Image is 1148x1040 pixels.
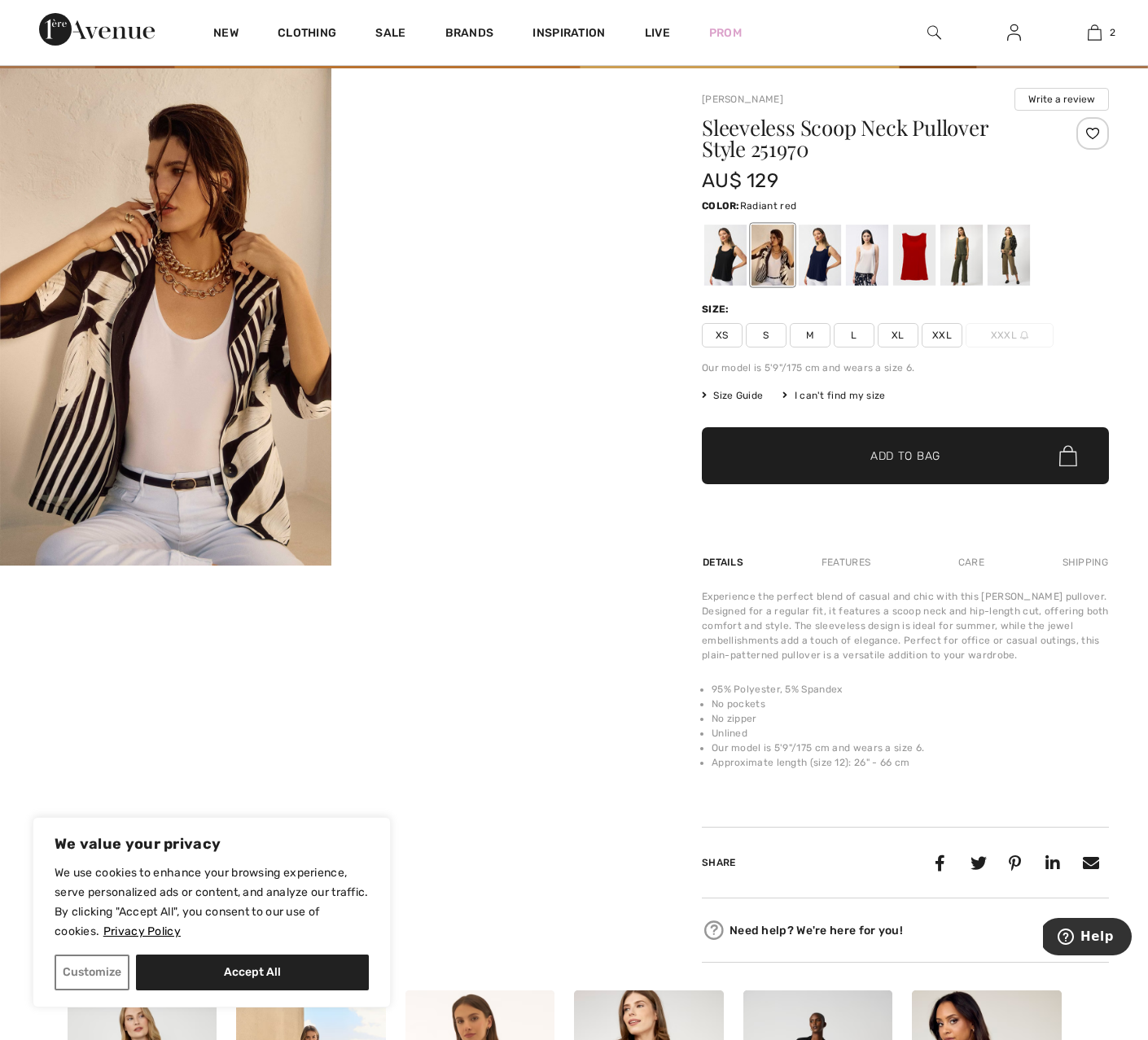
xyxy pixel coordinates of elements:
[55,834,369,854] p: We value your privacy
[966,323,1054,347] span: XXXL
[751,225,794,286] div: Vanilla 30
[1043,918,1132,959] iframe: Opens a widget where you can find more information
[702,323,743,347] span: XS
[746,323,787,347] span: S
[33,817,391,1007] div: We value your privacy
[702,427,1109,484] button: Add to Bag
[782,388,885,403] div: I can't find my size
[645,24,670,42] a: Live
[927,23,941,42] img: search the website
[712,682,1109,697] li: 95% Polyester, 5% Spandex
[870,448,940,465] span: Add to Bag
[994,23,1034,43] a: Sign In
[55,955,129,990] button: Customize
[712,711,1109,726] li: No zipper
[532,26,605,43] span: Inspiration
[278,26,336,43] a: Clothing
[1110,25,1115,40] span: 2
[1014,88,1109,111] button: Write a review
[1058,548,1109,577] div: Shipping
[1007,23,1021,42] img: My Info
[712,755,1109,770] li: Approximate length (size 12): 26" - 66 cm
[709,24,742,42] a: Prom
[375,26,405,43] a: Sale
[702,200,740,212] span: Color:
[702,302,733,317] div: Size:
[790,323,830,347] span: M
[702,388,763,403] span: Size Guide
[702,548,747,577] div: Details
[712,697,1109,711] li: No pockets
[702,94,783,105] a: [PERSON_NAME]
[39,13,155,46] img: 1ère Avenue
[445,26,494,43] a: Brands
[68,963,1081,984] h3: Shoppers also bought
[702,918,1109,942] div: Need help? We're here for you!
[103,924,182,939] a: Privacy Policy
[988,225,1030,286] div: Java
[922,323,962,347] span: XXL
[702,589,1109,662] div: Experience the perfect blend of casual and chic with this [PERSON_NAME] pullover. Designed for a ...
[213,26,239,43] a: New
[712,741,1109,755] li: Our model is 5'9"/175 cm and wears a size 6.
[1055,23,1134,42] a: 2
[808,548,884,577] div: Features
[740,200,796,212] span: Radiant red
[799,225,841,286] div: Midnight Blue
[893,225,935,286] div: Radiant red
[55,863,369,942] p: We use cookies to enhance your browsing experience, serve personalized ads or content, and analyz...
[1088,23,1102,42] img: My Bag
[702,361,1109,375] div: Our model is 5'9"/175 cm and wears a size 6.
[702,857,736,868] span: Share
[712,726,1109,741] li: Unlined
[1059,445,1077,466] img: Bag.svg
[846,225,888,286] div: Moonstone
[136,955,369,990] button: Accept All
[331,68,663,234] video: Your browser does not support the video tag.
[878,323,918,347] span: XL
[944,548,998,577] div: Care
[940,225,983,286] div: Avocado
[702,117,1041,159] h1: Sleeveless Scoop Neck Pullover Style 251970
[834,323,874,347] span: L
[704,225,747,286] div: Black
[702,169,778,192] span: AU$ 129
[1020,331,1028,339] img: ring-m.svg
